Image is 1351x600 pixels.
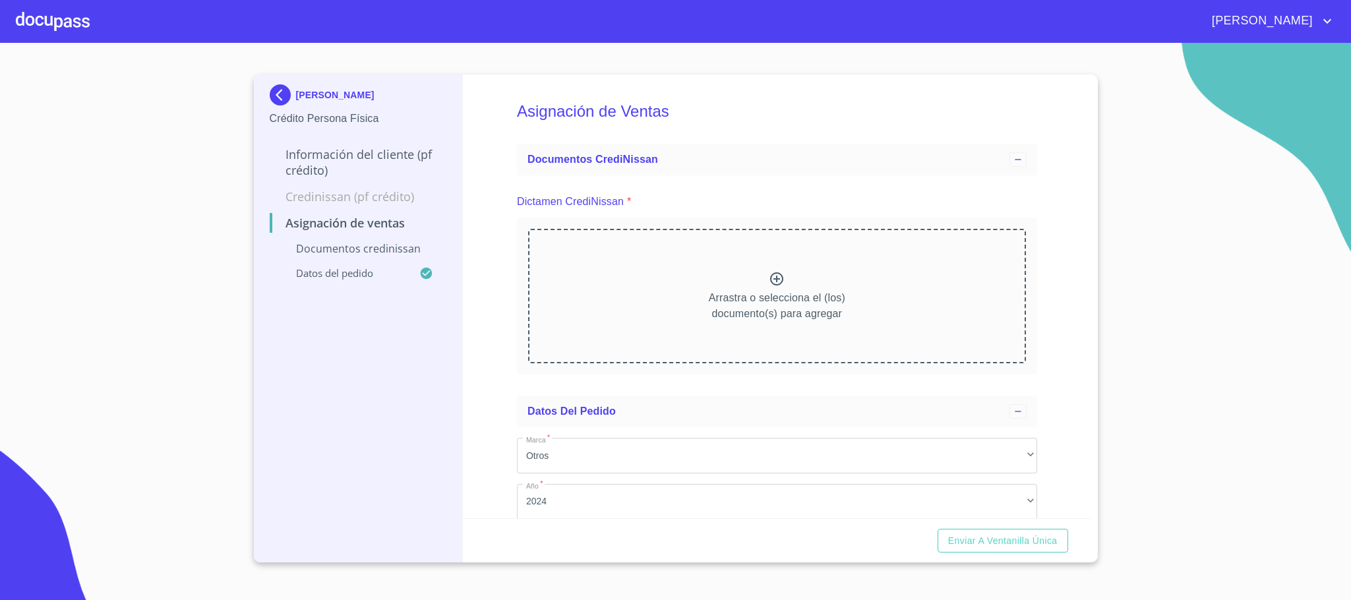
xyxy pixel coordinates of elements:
[270,84,296,105] img: Docupass spot blue
[517,484,1037,520] div: 2024
[527,405,616,417] span: Datos del pedido
[709,290,845,322] p: Arrastra o selecciona el (los) documento(s) para agregar
[270,146,447,178] p: Información del cliente (PF crédito)
[938,529,1068,553] button: Enviar a Ventanilla única
[270,84,447,111] div: [PERSON_NAME]
[270,215,447,231] p: Asignación de Ventas
[527,154,658,165] span: Documentos CrediNissan
[296,90,375,100] p: [PERSON_NAME]
[1202,11,1335,32] button: account of current user
[948,533,1058,549] span: Enviar a Ventanilla única
[270,241,447,256] p: Documentos CrediNissan
[1202,11,1319,32] span: [PERSON_NAME]
[517,84,1037,138] h5: Asignación de Ventas
[270,189,447,204] p: Credinissan (PF crédito)
[270,111,447,127] p: Crédito Persona Física
[270,266,420,280] p: Datos del pedido
[517,396,1037,427] div: Datos del pedido
[517,194,624,210] p: Dictamen CrediNissan
[517,144,1037,175] div: Documentos CrediNissan
[517,438,1037,473] div: Otros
